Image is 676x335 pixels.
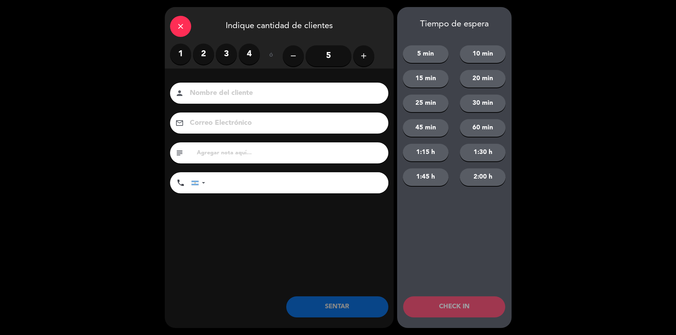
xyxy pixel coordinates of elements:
button: SENTAR [286,296,388,317]
label: 2 [193,44,214,65]
label: 1 [170,44,191,65]
div: Argentina: +54 [192,173,208,193]
i: close [176,22,185,31]
button: CHECK IN [403,296,505,317]
button: 5 min [403,45,449,63]
label: 4 [239,44,260,65]
button: 1:30 h [460,144,506,161]
i: phone [176,179,185,187]
button: 1:45 h [403,168,449,186]
button: 2:00 h [460,168,506,186]
button: 25 min [403,95,449,112]
button: add [353,45,374,66]
i: add [359,52,368,60]
div: Tiempo de espera [397,19,512,30]
i: email [175,119,184,127]
i: remove [289,52,298,60]
button: 15 min [403,70,449,88]
input: Nombre del cliente [189,87,379,99]
button: 30 min [460,95,506,112]
i: subject [175,149,184,157]
button: 10 min [460,45,506,63]
i: person [175,89,184,97]
label: 3 [216,44,237,65]
button: 60 min [460,119,506,137]
button: 20 min [460,70,506,88]
div: Indique cantidad de clientes [165,7,394,44]
div: ó [260,44,283,68]
input: Correo Electrónico [189,117,379,129]
button: 45 min [403,119,449,137]
button: remove [283,45,304,66]
input: Agregar nota aquí... [196,148,383,158]
button: 1:15 h [403,144,449,161]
